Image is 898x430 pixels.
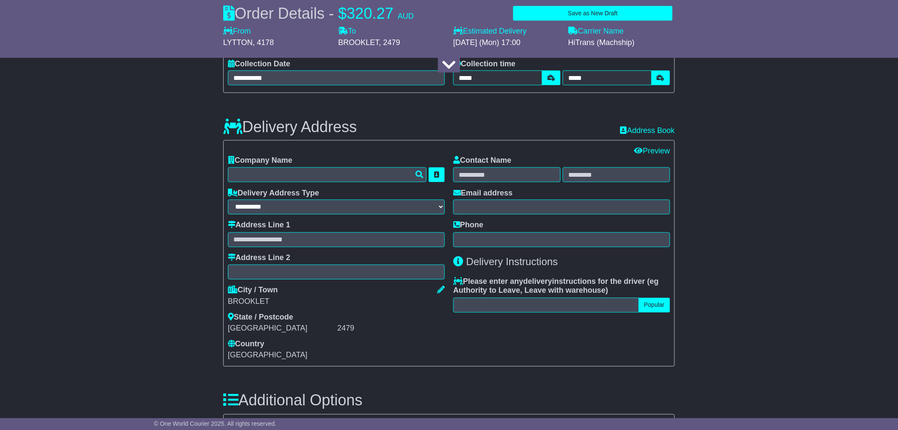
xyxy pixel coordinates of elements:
[453,27,560,36] label: Estimated Delivery
[228,340,264,349] label: Country
[634,147,670,155] a: Preview
[568,27,624,36] label: Carrier Name
[228,313,293,322] label: State / Postcode
[466,256,558,268] span: Delivery Instructions
[228,351,307,359] span: [GEOGRAPHIC_DATA]
[620,126,675,135] a: Address Book
[228,297,445,307] div: BROOKLET
[228,324,335,334] div: [GEOGRAPHIC_DATA]
[228,286,278,295] label: City / Town
[228,156,292,165] label: Company Name
[253,38,274,47] span: , 4178
[228,59,290,69] label: Collection Date
[453,277,670,296] label: Please enter any instructions for the driver ( )
[223,38,253,47] span: LYTTON
[513,6,673,21] button: Save as New Draft
[223,4,414,23] div: Order Details -
[347,5,393,22] span: 320.27
[568,38,675,48] div: HiTrans (Machship)
[379,38,400,47] span: , 2479
[338,38,379,47] span: BROOKLET
[228,189,319,198] label: Delivery Address Type
[453,156,511,165] label: Contact Name
[154,420,277,427] span: © One World Courier 2025. All rights reserved.
[453,221,483,230] label: Phone
[453,38,560,48] div: [DATE] (Mon) 17:00
[223,392,675,409] h3: Additional Options
[228,221,290,230] label: Address Line 1
[398,12,414,20] span: AUD
[337,324,445,334] div: 2479
[453,189,513,198] label: Email address
[523,277,552,286] span: delivery
[338,27,356,36] label: To
[228,254,290,263] label: Address Line 2
[338,5,347,22] span: $
[223,27,251,36] label: From
[639,298,670,313] button: Popular
[223,119,357,136] h3: Delivery Address
[453,277,659,295] span: eg Authority to Leave, Leave with warehouse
